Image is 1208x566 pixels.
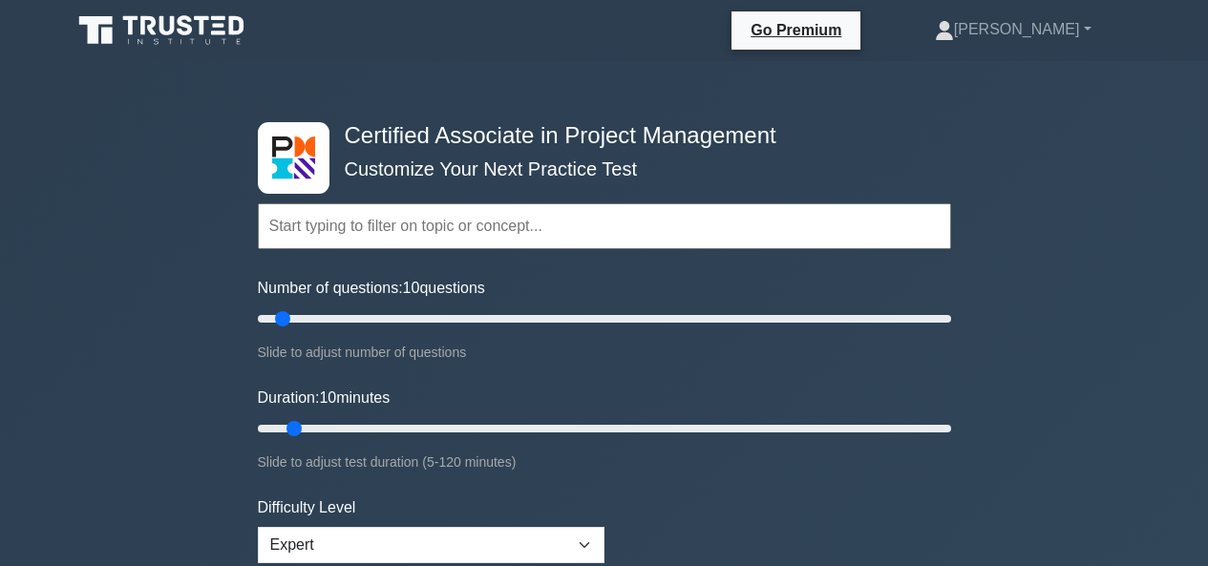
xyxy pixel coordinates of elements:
label: Duration: minutes [258,387,391,409]
span: 10 [403,280,420,296]
span: 10 [319,389,336,406]
label: Number of questions: questions [258,277,485,300]
h4: Certified Associate in Project Management [337,122,858,150]
input: Start typing to filter on topic or concept... [258,203,951,249]
div: Slide to adjust test duration (5-120 minutes) [258,451,951,473]
div: Slide to adjust number of questions [258,341,951,364]
label: Difficulty Level [258,496,356,519]
a: Go Premium [739,18,853,42]
a: [PERSON_NAME] [889,10,1137,49]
